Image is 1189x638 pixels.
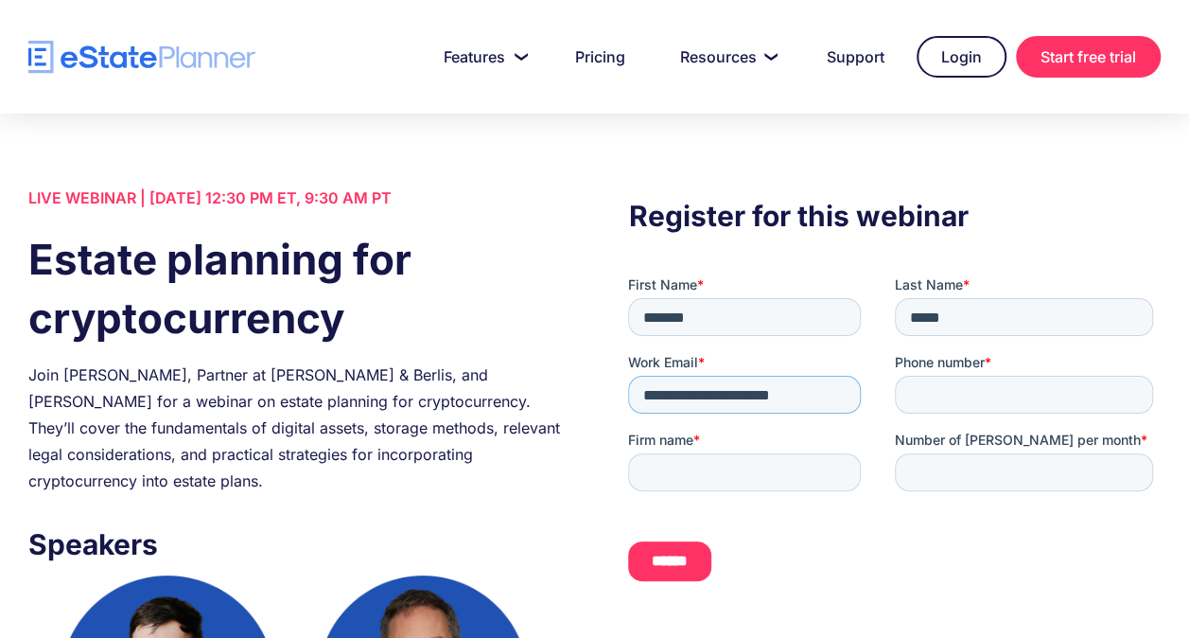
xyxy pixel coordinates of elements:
a: Resources [657,38,795,76]
div: LIVE WEBINAR | [DATE] 12:30 PM ET, 9:30 AM PT [28,185,561,211]
iframe: Form 0 [628,275,1161,596]
h1: Estate planning for cryptocurrency [28,230,561,347]
a: Start free trial [1016,36,1161,78]
a: Support [804,38,907,76]
a: Pricing [552,38,648,76]
h3: Register for this webinar [628,194,1161,238]
div: Join [PERSON_NAME], Partner at [PERSON_NAME] & Berlis, and [PERSON_NAME] for a webinar on estate ... [28,362,561,494]
a: Login [917,36,1006,78]
a: Features [421,38,543,76]
h3: Speakers [28,523,561,566]
a: home [28,41,255,74]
